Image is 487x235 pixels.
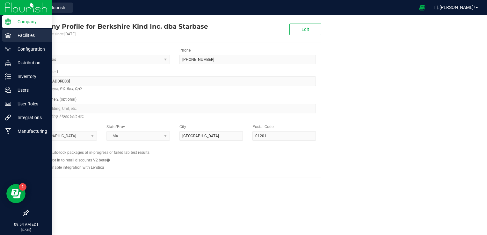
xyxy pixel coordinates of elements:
inline-svg: Integrations [5,114,11,121]
input: Suite, Building, Unit, etc. [33,104,316,113]
label: Enable integration with Lendica [50,165,104,170]
p: Manufacturing [11,127,49,135]
p: Users [11,86,49,94]
inline-svg: Configuration [5,46,11,52]
input: (123) 456-7890 [179,55,316,64]
p: User Roles [11,100,49,108]
i: Street address, P.O. Box, C/O [33,85,81,93]
p: Distribution [11,59,49,67]
div: Berkshire Kind Inc. dba Starbase [28,22,208,31]
i: Suite, Building, Floor, Unit, etc. [33,112,84,120]
inline-svg: User Roles [5,101,11,107]
span: Edit [302,27,309,32]
label: Auto-lock packages of in-progress or failed lab test results [50,150,149,155]
inline-svg: Company [5,18,11,25]
label: Phone [179,47,191,53]
span: Open Ecommerce Menu [415,1,429,14]
p: Company [11,18,49,25]
input: Postal Code [252,131,316,141]
p: Facilities [11,32,49,39]
label: Address Line 2 (optional) [33,96,76,102]
inline-svg: Distribution [5,60,11,66]
inline-svg: Manufacturing [5,128,11,134]
input: City [179,131,243,141]
label: State/Prov [106,124,125,130]
inline-svg: Facilities [5,32,11,39]
p: [DATE] [3,227,49,232]
label: Postal Code [252,124,273,130]
p: Integrations [11,114,49,121]
button: Edit [289,24,321,35]
h2: Configs [33,146,316,150]
label: Opt in to retail discounts V2 beta [50,157,110,163]
div: Account active since [DATE] [28,31,208,37]
iframe: Resource center [6,184,25,203]
label: City [179,124,186,130]
input: Address [33,76,316,86]
inline-svg: Inventory [5,73,11,80]
p: 09:54 AM EDT [3,222,49,227]
span: Hi, [PERSON_NAME]! [433,5,475,10]
iframe: Resource center unread badge [19,183,26,191]
inline-svg: Users [5,87,11,93]
p: Configuration [11,45,49,53]
p: Inventory [11,73,49,80]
